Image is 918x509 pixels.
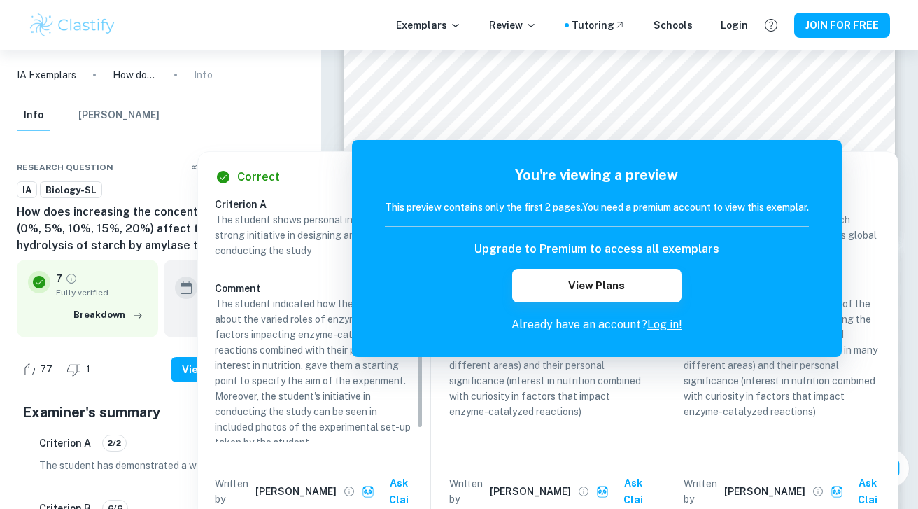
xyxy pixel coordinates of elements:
[78,100,160,131] button: [PERSON_NAME]
[215,212,412,258] p: The student shows personal input and strong initiative in designing and conducting the study
[449,476,487,507] p: Written by
[40,181,102,199] a: Biology-SL
[17,181,37,199] a: IA
[396,18,461,33] p: Exemplars
[103,437,126,449] span: 2/2
[385,316,809,333] p: Already have an account?
[721,18,748,33] a: Login
[171,357,304,382] button: View [PERSON_NAME]
[574,482,593,501] button: View full profile
[215,281,412,296] h6: Comment
[17,358,60,381] div: Like
[17,161,113,174] span: Research question
[647,318,682,331] a: Log in!
[759,13,783,37] button: Help and Feedback
[684,296,881,419] p: The student justified the selection of the research topic and question by linking the global sign...
[215,296,412,450] p: The student indicated how their curiosity about the varied roles of enzymes and factors impacting...
[808,482,828,501] button: View full profile
[39,435,91,451] h6: Criterion A
[237,169,280,186] h6: Correct
[70,305,147,326] button: Breakdown
[490,484,571,499] h6: [PERSON_NAME]
[56,286,147,299] span: Fully verified
[596,485,609,498] img: clai.svg
[339,482,359,501] button: View full profile
[512,269,682,302] button: View Plans
[56,271,62,286] p: 7
[385,200,809,215] h6: This preview contains only the first 2 pages. You need a premium account to view this exemplar.
[17,183,36,197] span: IA
[385,165,809,186] h5: You're viewing a preview
[654,18,693,33] a: Schools
[794,13,890,38] button: JOIN FOR FREE
[724,484,805,499] h6: [PERSON_NAME]
[78,363,98,377] span: 1
[22,402,299,423] h5: Examiner's summary
[184,153,212,181] div: Share
[32,363,60,377] span: 77
[194,67,213,83] p: Info
[63,358,98,381] div: Dislike
[831,485,844,498] img: clai.svg
[41,183,101,197] span: Biology-SL
[684,476,721,507] p: Written by
[65,272,78,285] a: Grade fully verified
[215,476,253,507] p: Written by
[17,100,50,131] button: Info
[362,485,375,498] img: clai.svg
[489,18,537,33] p: Review
[39,458,282,473] p: The student has demonstrated a well-justified choice of topic and research question, highlighting...
[572,18,626,33] a: Tutoring
[113,67,157,83] p: How does increasing the concentration of ethanol (0%, 5%, 10%, 15%, 20%) affect the rate of hydro...
[215,197,423,212] h6: Criterion A
[474,241,719,258] h6: Upgrade to Premium to access all exemplars
[17,67,76,83] a: IA Exemplars
[28,11,117,39] img: Clastify logo
[255,484,337,499] h6: [PERSON_NAME]
[449,296,647,419] p: The student justified the selection of the research topic and question by linking the global sign...
[17,204,304,254] h6: How does increasing the concentration of ethanol (0%, 5%, 10%, 15%, 20%) affect the rate of hydro...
